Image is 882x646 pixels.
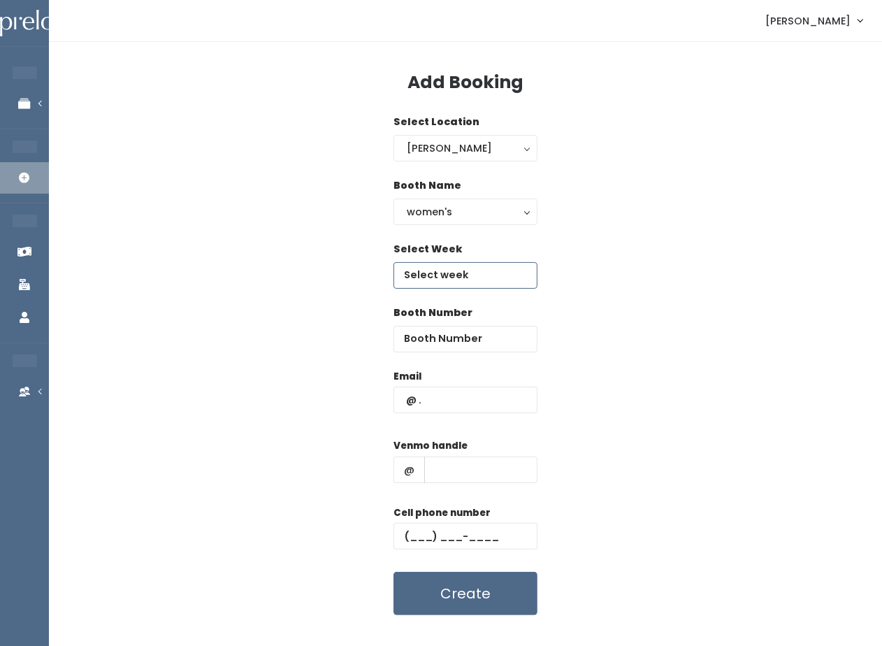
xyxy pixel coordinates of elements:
h3: Add Booking [407,73,523,92]
label: Venmo handle [393,439,468,453]
button: Create [393,572,537,615]
input: @ . [393,387,537,413]
input: Booth Number [393,326,537,352]
label: Cell phone number [393,506,491,520]
span: @ [393,457,425,483]
label: Select Week [393,242,462,257]
div: women's [407,204,524,220]
div: [PERSON_NAME] [407,141,524,156]
span: [PERSON_NAME] [765,13,851,29]
a: [PERSON_NAME] [751,6,876,36]
label: Booth Number [393,306,472,320]
label: Booth Name [393,178,461,193]
button: [PERSON_NAME] [393,135,537,161]
input: Select week [393,262,537,289]
label: Select Location [393,115,479,129]
input: (___) ___-____ [393,523,537,550]
label: Email [393,370,421,384]
button: women's [393,199,537,225]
